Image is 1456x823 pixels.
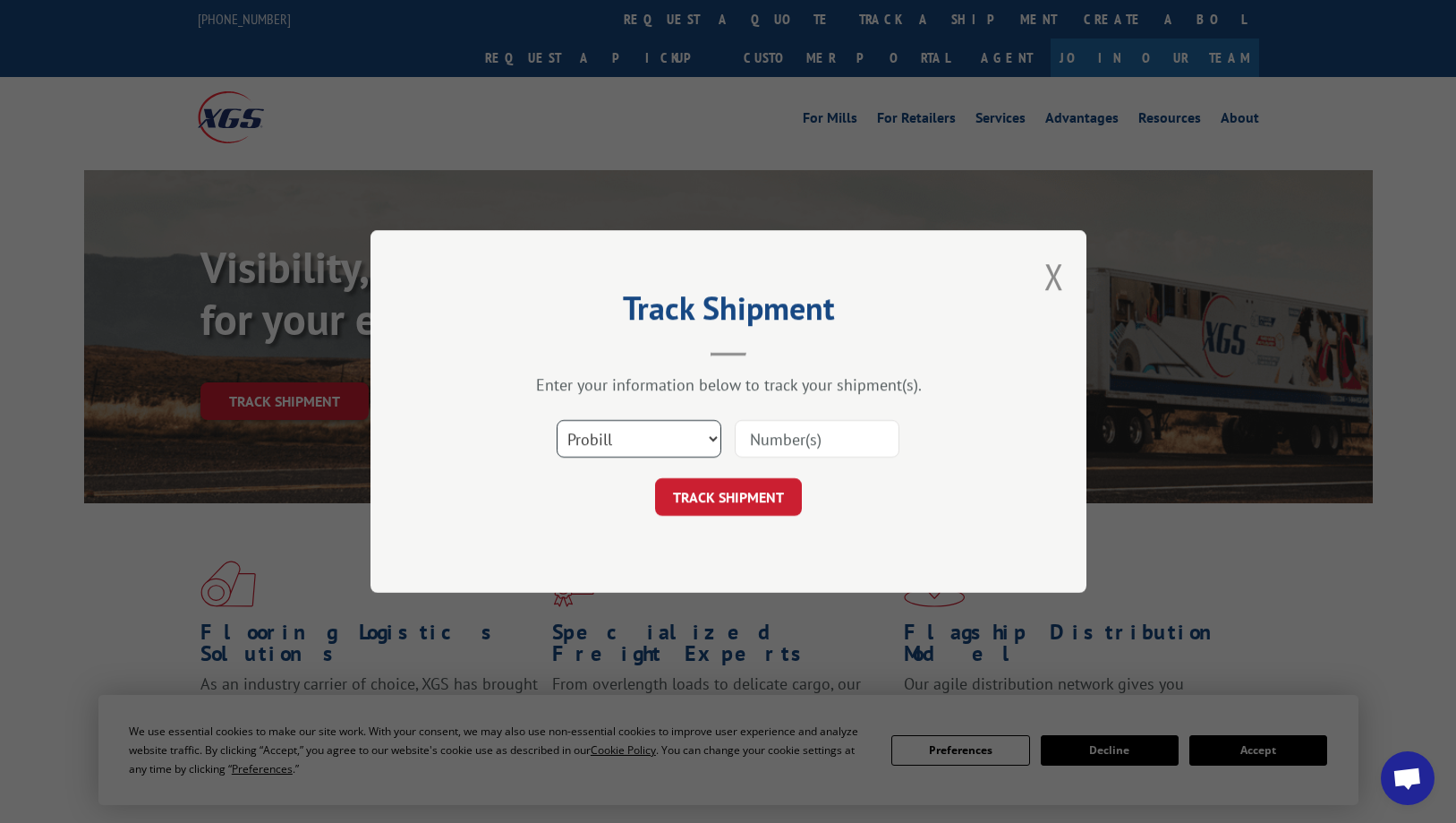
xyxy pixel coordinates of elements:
div: Open chat [1381,751,1435,805]
button: Close modal [1044,253,1064,300]
input: Number(s) [735,420,899,458]
h2: Track Shipment [460,296,997,330]
div: Enter your information below to track your shipment(s). [460,374,997,395]
button: TRACK SHIPMENT [655,478,802,516]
